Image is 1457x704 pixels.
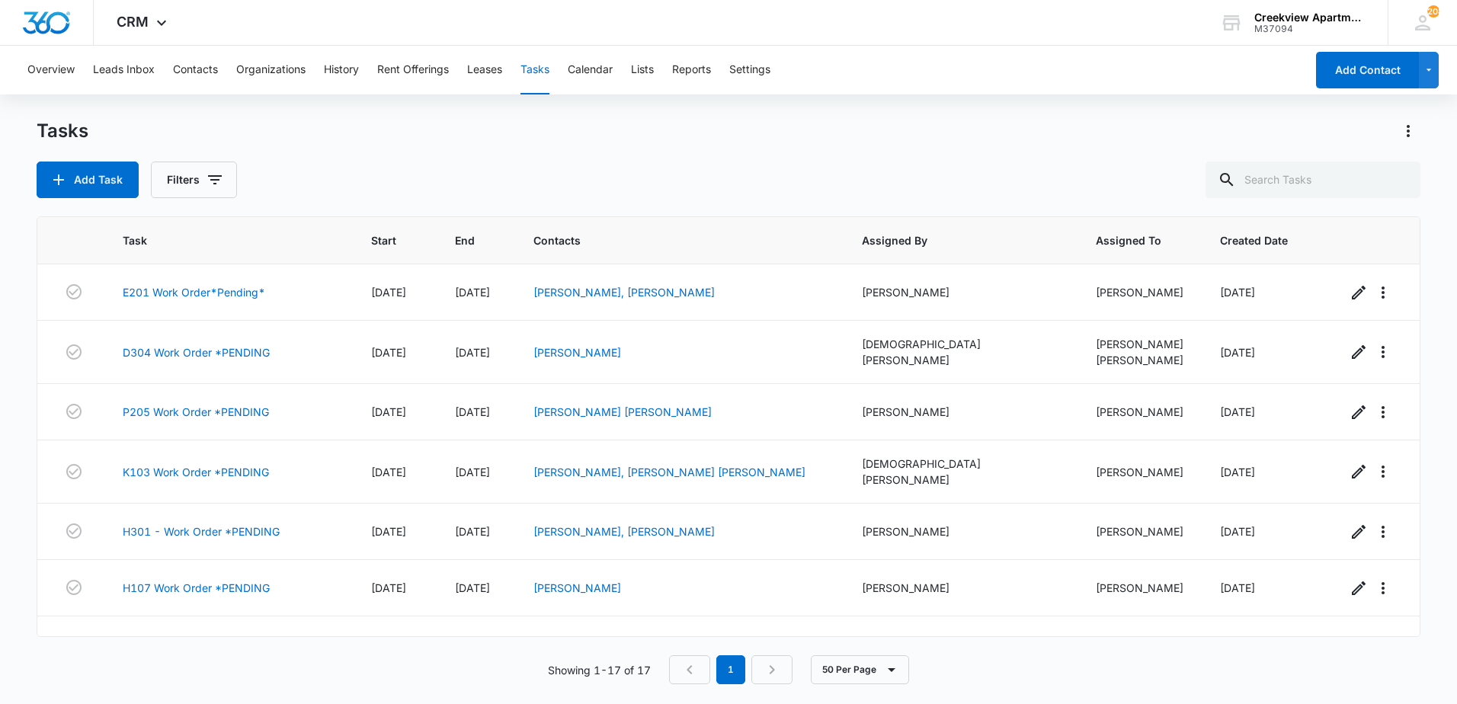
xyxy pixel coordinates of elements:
[455,405,490,418] span: [DATE]
[123,464,269,480] a: K103 Work Order *PENDING
[1096,336,1183,352] div: [PERSON_NAME]
[123,284,265,300] a: E201 Work Order*Pending*
[27,46,75,94] button: Overview
[123,232,312,248] span: Task
[1096,464,1183,480] div: [PERSON_NAME]
[533,405,712,418] a: [PERSON_NAME] [PERSON_NAME]
[371,466,406,478] span: [DATE]
[1316,52,1419,88] button: Add Contact
[1096,580,1183,596] div: [PERSON_NAME]
[862,284,1060,300] div: [PERSON_NAME]
[1096,284,1183,300] div: [PERSON_NAME]
[533,581,621,594] a: [PERSON_NAME]
[1220,405,1255,418] span: [DATE]
[93,46,155,94] button: Leads Inbox
[811,655,909,684] button: 50 Per Page
[455,232,475,248] span: End
[371,286,406,299] span: [DATE]
[1220,581,1255,594] span: [DATE]
[1220,525,1255,538] span: [DATE]
[1220,232,1288,248] span: Created Date
[1254,11,1366,24] div: account name
[455,346,490,359] span: [DATE]
[371,581,406,594] span: [DATE]
[533,286,715,299] a: [PERSON_NAME], [PERSON_NAME]
[548,662,651,678] p: Showing 1-17 of 17
[1427,5,1439,18] span: 208
[371,232,396,248] span: Start
[151,162,237,198] button: Filters
[123,523,280,539] a: H301 - Work Order *PENDING
[455,525,490,538] span: [DATE]
[455,466,490,478] span: [DATE]
[716,655,745,684] em: 1
[1220,466,1255,478] span: [DATE]
[371,346,406,359] span: [DATE]
[37,120,88,142] h1: Tasks
[117,14,149,30] span: CRM
[123,580,270,596] a: H107 Work Order *PENDING
[1254,24,1366,34] div: account id
[862,523,1060,539] div: [PERSON_NAME]
[1206,162,1420,198] input: Search Tasks
[236,46,306,94] button: Organizations
[669,655,793,684] nav: Pagination
[729,46,770,94] button: Settings
[862,456,1060,488] div: [DEMOGRAPHIC_DATA][PERSON_NAME]
[520,46,549,94] button: Tasks
[455,286,490,299] span: [DATE]
[1396,119,1420,143] button: Actions
[1220,346,1255,359] span: [DATE]
[1427,5,1439,18] div: notifications count
[467,46,502,94] button: Leases
[377,46,449,94] button: Rent Offerings
[568,46,613,94] button: Calendar
[455,581,490,594] span: [DATE]
[1096,523,1183,539] div: [PERSON_NAME]
[1096,404,1183,420] div: [PERSON_NAME]
[123,404,269,420] a: P205 Work Order *PENDING
[533,525,715,538] a: [PERSON_NAME], [PERSON_NAME]
[37,162,139,198] button: Add Task
[862,232,1038,248] span: Assigned By
[533,232,803,248] span: Contacts
[533,346,621,359] a: [PERSON_NAME]
[324,46,359,94] button: History
[1096,232,1161,248] span: Assigned To
[1220,286,1255,299] span: [DATE]
[631,46,654,94] button: Lists
[672,46,711,94] button: Reports
[862,580,1060,596] div: [PERSON_NAME]
[173,46,218,94] button: Contacts
[862,404,1060,420] div: [PERSON_NAME]
[371,525,406,538] span: [DATE]
[862,336,1060,368] div: [DEMOGRAPHIC_DATA][PERSON_NAME]
[533,466,805,478] a: [PERSON_NAME], [PERSON_NAME] [PERSON_NAME]
[371,405,406,418] span: [DATE]
[123,344,270,360] a: D304 Work Order *PENDING
[1096,352,1183,368] div: [PERSON_NAME]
